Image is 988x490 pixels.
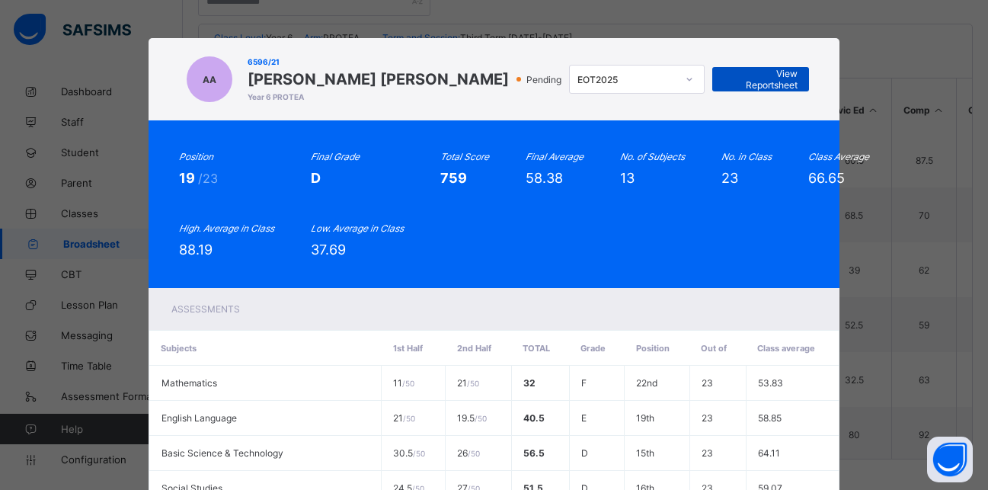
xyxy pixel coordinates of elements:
[179,151,213,162] i: Position
[467,379,479,388] span: / 50
[311,170,321,186] span: D
[402,379,414,388] span: / 50
[393,377,414,389] span: 11
[179,223,274,234] i: High. Average in Class
[248,70,509,88] span: [PERSON_NAME] [PERSON_NAME]
[808,151,869,162] i: Class Average
[311,242,346,258] span: 37.69
[620,151,685,162] i: No. of Subjects
[636,447,654,459] span: 15th
[581,447,588,459] span: D
[171,303,240,315] span: Assessments
[702,412,713,424] span: 23
[701,343,727,354] span: Out of
[311,151,360,162] i: Final Grade
[523,412,545,424] span: 40.5
[721,170,738,186] span: 23
[179,242,213,258] span: 88.19
[440,151,489,162] i: Total Score
[179,170,198,186] span: 19
[161,412,237,424] span: English Language
[440,170,467,186] span: 759
[526,170,563,186] span: 58.38
[636,377,657,389] span: 22nd
[161,343,197,354] span: Subjects
[393,447,425,459] span: 30.5
[581,412,587,424] span: E
[523,377,536,389] span: 32
[636,412,654,424] span: 19th
[311,223,404,234] i: Low. Average in Class
[577,74,676,85] div: EOT2025
[161,377,217,389] span: Mathematics
[620,170,635,186] span: 13
[457,447,480,459] span: 26
[724,68,798,91] span: View Reportsheet
[475,414,487,423] span: / 50
[403,414,415,423] span: / 50
[758,412,782,424] span: 58.85
[393,343,423,354] span: 1st Half
[248,57,509,66] span: 6596/21
[468,449,480,458] span: / 50
[702,377,713,389] span: 23
[248,92,509,101] span: Year 6 PROTEA
[808,170,845,186] span: 66.65
[927,437,973,482] button: Open asap
[413,449,425,458] span: / 50
[702,447,713,459] span: 23
[526,151,584,162] i: Final Average
[721,151,772,162] i: No. in Class
[457,343,491,354] span: 2nd Half
[457,377,479,389] span: 21
[457,412,487,424] span: 19.5
[580,343,606,354] span: Grade
[525,74,566,85] span: Pending
[757,343,815,354] span: Class average
[758,447,780,459] span: 64.11
[636,343,670,354] span: Position
[203,74,216,85] span: AA
[393,412,415,424] span: 21
[198,171,218,186] span: /23
[758,377,783,389] span: 53.83
[523,447,545,459] span: 56.5
[581,377,587,389] span: F
[523,343,550,354] span: Total
[161,447,283,459] span: Basic Science & Technology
